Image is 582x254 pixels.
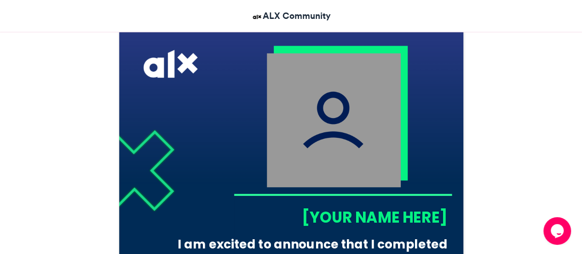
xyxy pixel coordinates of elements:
iframe: chat widget [543,217,573,245]
img: user_filled.png [266,53,400,187]
a: ALX Community [251,9,331,23]
div: I am excited to announce that I completed [169,236,447,253]
img: ALX Community [251,11,263,23]
div: [YOUR NAME HERE] [233,207,447,228]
